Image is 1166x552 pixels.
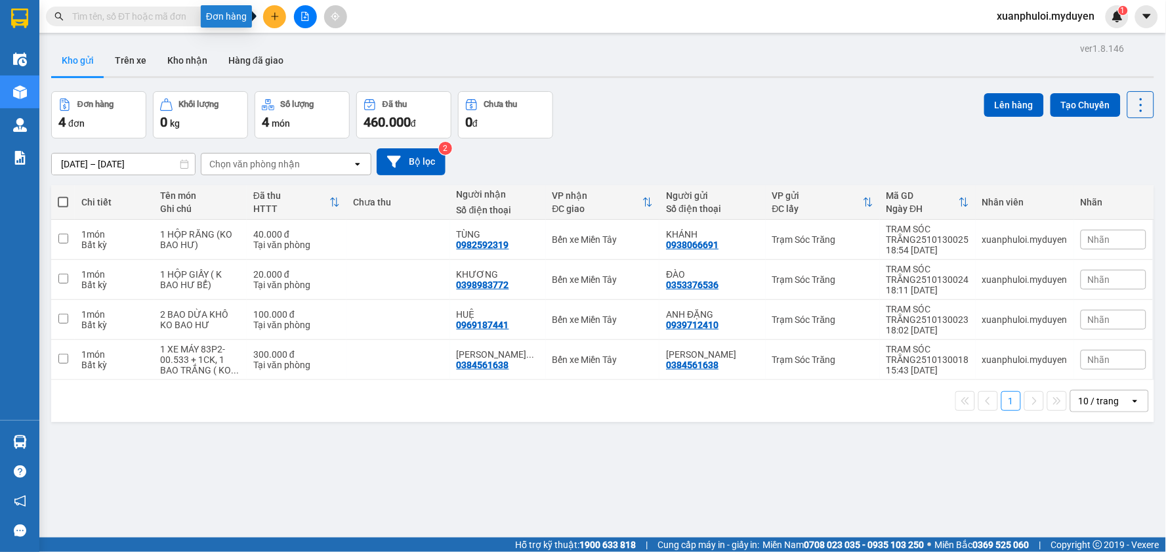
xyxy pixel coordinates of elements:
[253,269,340,280] div: 20.000 đ
[195,28,252,41] span: [DATE]
[886,365,969,375] div: 15:43 [DATE]
[886,245,969,255] div: 18:54 [DATE]
[1121,6,1125,15] span: 1
[81,229,148,240] div: 1 món
[72,9,227,24] input: Tìm tên, số ĐT hoặc mã đơn
[666,349,759,360] div: NGUYỄN TUẤN THI
[772,203,863,214] div: ĐC lấy
[81,280,148,290] div: Bất kỳ
[546,185,660,220] th: Toggle SortBy
[6,91,135,138] span: Gửi:
[1088,234,1110,245] span: Nhãn
[253,240,340,250] div: Tại văn phòng
[772,190,863,201] div: VP gửi
[161,269,240,290] div: 1 HỘP GIẤY ( K BAO HƯ BỂ)
[1081,41,1125,56] div: ver 1.8.146
[457,280,509,290] div: 0398983772
[552,274,654,285] div: Bến xe Miền Tây
[161,190,240,201] div: Tên món
[1119,6,1128,15] sup: 1
[1079,394,1119,408] div: 10 / trang
[253,349,340,360] div: 300.000 đ
[880,185,976,220] th: Toggle SortBy
[1130,396,1140,406] svg: open
[1088,314,1110,325] span: Nhãn
[1088,354,1110,365] span: Nhãn
[209,158,300,171] div: Chọn văn phòng nhận
[804,540,925,550] strong: 0708 023 035 - 0935 103 250
[161,229,240,250] div: 1 HỘP RĂNG (KO BAO HƯ)
[666,309,759,320] div: ANH ĐẶNG
[928,542,932,547] span: ⚪️
[153,91,248,138] button: Khối lượng0kg
[14,495,26,507] span: notification
[982,234,1068,245] div: xuanphuloi.myduyen
[1001,391,1021,411] button: 1
[484,100,518,109] div: Chưa thu
[982,314,1068,325] div: xuanphuloi.myduyen
[987,8,1106,24] span: xuanphuloi.myduyen
[160,114,167,130] span: 0
[439,142,452,155] sup: 2
[772,234,873,245] div: Trạm Sóc Trăng
[11,9,28,28] img: logo-vxr
[161,309,240,330] div: 2 BAO DỪA KHÔ KO BAO HƯ
[294,5,317,28] button: file-add
[81,309,148,320] div: 1 món
[157,45,218,76] button: Kho nhận
[253,309,340,320] div: 100.000 đ
[886,190,959,201] div: Mã GD
[58,114,66,130] span: 4
[457,320,509,330] div: 0969187441
[6,91,135,138] span: Trạm Sóc Trăng
[324,5,347,28] button: aim
[458,91,553,138] button: Chưa thu0đ
[457,269,539,280] div: KHƯƠNG
[255,91,350,138] button: Số lượng4món
[81,269,148,280] div: 1 món
[886,203,959,214] div: Ngày ĐH
[13,53,27,66] img: warehouse-icon
[552,314,654,325] div: Bến xe Miền Tây
[352,159,363,169] svg: open
[666,320,718,330] div: 0939712410
[51,91,146,138] button: Đơn hàng4đơn
[281,100,314,109] div: Số lượng
[1051,93,1121,117] button: Tạo Chuyến
[13,435,27,449] img: warehouse-icon
[457,189,539,200] div: Người nhận
[81,320,148,330] div: Bất kỳ
[13,118,27,132] img: warehouse-icon
[161,203,240,214] div: Ghi chú
[666,269,759,280] div: ĐÀO
[1112,11,1123,22] img: icon-new-feature
[81,349,148,360] div: 1 món
[383,100,407,109] div: Đã thu
[552,203,643,214] div: ĐC giao
[75,54,182,68] strong: PHIẾU GỬI HÀNG
[161,344,240,375] div: 1 XE MÁY 83P2-00.533 + 1CK, 1 BAO TRẮNG ( KO BAO GIAO THÔNG ) ( KO BAO TRẦY, BỂ )
[170,118,180,129] span: kg
[51,45,104,76] button: Kho gửi
[201,5,252,28] div: Đơn hàng
[272,118,290,129] span: món
[218,45,294,76] button: Hàng đã giao
[84,7,174,35] strong: XE KHÁCH MỸ DUYÊN
[1135,5,1158,28] button: caret-down
[270,12,280,21] span: plus
[331,12,340,21] span: aim
[411,118,416,129] span: đ
[666,240,718,250] div: 0938066691
[657,538,760,552] span: Cung cấp máy in - giấy in:
[77,41,170,51] span: TP.HCM -SÓC TRĂNG
[457,229,539,240] div: TÙNG
[552,354,654,365] div: Bến xe Miền Tây
[68,118,85,129] span: đơn
[472,118,478,129] span: đ
[457,205,539,215] div: Số điện thoại
[253,203,329,214] div: HTTT
[13,151,27,165] img: solution-icon
[54,12,64,21] span: search
[984,93,1044,117] button: Lên hàng
[982,274,1068,285] div: xuanphuloi.myduyen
